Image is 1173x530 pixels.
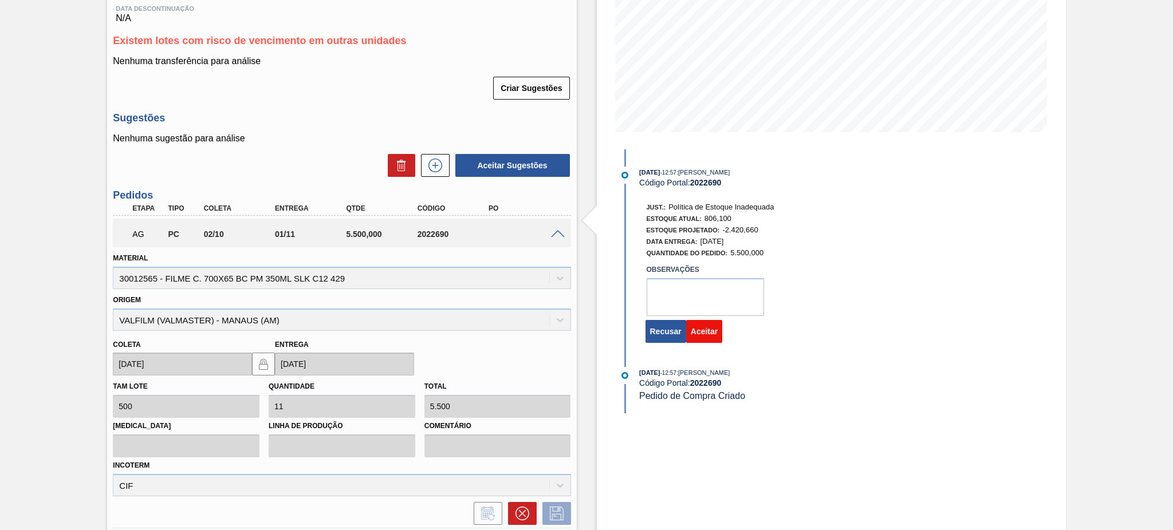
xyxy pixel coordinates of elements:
div: Qtde [343,204,423,212]
label: Incoterm [113,461,149,469]
span: : [PERSON_NAME] [676,169,730,176]
label: Linha de Produção [269,418,415,434]
span: Quantidade do Pedido: [647,250,728,256]
span: : [PERSON_NAME] [676,369,730,376]
div: 2022690 [415,230,495,239]
h3: Sugestões [113,112,570,124]
span: Estoque Projetado: [647,227,720,234]
input: dd/mm/yyyy [275,353,414,375]
button: Aceitar Sugestões [455,154,570,177]
div: Código Portal: [639,378,911,387]
span: Estoque Atual: [647,215,702,222]
div: 01/11/2025 [272,230,352,239]
label: Total [424,382,447,390]
strong: 2022690 [690,178,722,187]
span: 5.500,000 [730,248,763,257]
div: Etapa [129,204,167,212]
div: Excluir Sugestões [382,154,415,177]
div: Código Portal: [639,178,911,187]
strong: 2022690 [690,378,722,387]
button: Recusar [645,320,686,343]
button: locked [252,353,275,375]
span: [DATE] [639,169,660,176]
div: Aguardando Aprovação do Gestor [129,222,167,247]
div: Tipo [165,204,202,212]
span: [DATE] [639,369,660,376]
div: Coleta [201,204,281,212]
div: Aceitar Sugestões [450,153,571,178]
div: Cancelar pedido [502,502,537,525]
span: [DATE] [700,237,724,246]
input: dd/mm/yyyy [113,353,252,375]
span: Pedido de Compra Criado [639,391,745,401]
div: 5.500,000 [343,230,423,239]
button: Criar Sugestões [493,77,569,100]
label: Coleta [113,341,140,349]
span: Data Descontinuação [116,5,568,12]
div: N/A [113,1,570,23]
label: Quantidade [269,382,314,390]
img: locked [257,357,270,371]
div: Informar alteração no pedido [468,502,502,525]
p: Nenhuma transferência para análise [113,56,570,66]
span: -2.420,660 [722,226,758,234]
label: Comentário [424,418,571,434]
h3: Pedidos [113,189,570,201]
span: Política de Estoque Inadequada [668,203,774,211]
div: Pedido de Compra [165,230,202,239]
div: Criar Sugestões [494,76,570,101]
label: Observações [647,262,764,278]
div: Código [415,204,495,212]
label: Tam lote [113,382,147,390]
label: Entrega [275,341,309,349]
span: - 12:57 [660,370,676,376]
span: Data Entrega: [647,238,698,245]
p: AG [132,230,164,239]
span: - 12:57 [660,169,676,176]
button: Aceitar [686,320,722,343]
img: atual [621,372,628,379]
span: Just.: [647,204,666,211]
div: PO [486,204,566,212]
img: atual [621,172,628,179]
label: [MEDICAL_DATA] [113,418,259,434]
label: Origem [113,296,141,304]
label: Material [113,254,148,262]
p: Nenhuma sugestão para análise [113,133,570,144]
span: Existem lotes com risco de vencimento em outras unidades [113,35,406,46]
span: 806,100 [704,214,731,223]
div: Nova sugestão [415,154,450,177]
div: Entrega [272,204,352,212]
div: Salvar Pedido [537,502,571,525]
div: 02/10/2025 [201,230,281,239]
